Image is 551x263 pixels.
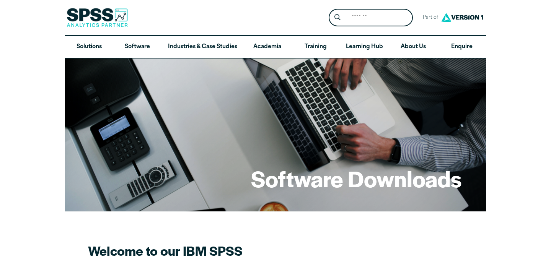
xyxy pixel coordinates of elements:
[329,9,413,27] form: Site Header Search Form
[331,11,345,25] button: Search magnifying glass icon
[292,36,340,58] a: Training
[389,36,437,58] a: About Us
[334,14,341,21] svg: Search magnifying glass icon
[340,36,389,58] a: Learning Hub
[243,36,292,58] a: Academia
[251,164,461,193] h1: Software Downloads
[439,10,485,24] img: Version1 Logo
[65,36,486,58] nav: Desktop version of site main menu
[419,12,439,23] span: Part of
[65,36,113,58] a: Solutions
[162,36,243,58] a: Industries & Case Studies
[67,8,128,27] img: SPSS Analytics Partner
[438,36,486,58] a: Enquire
[113,36,161,58] a: Software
